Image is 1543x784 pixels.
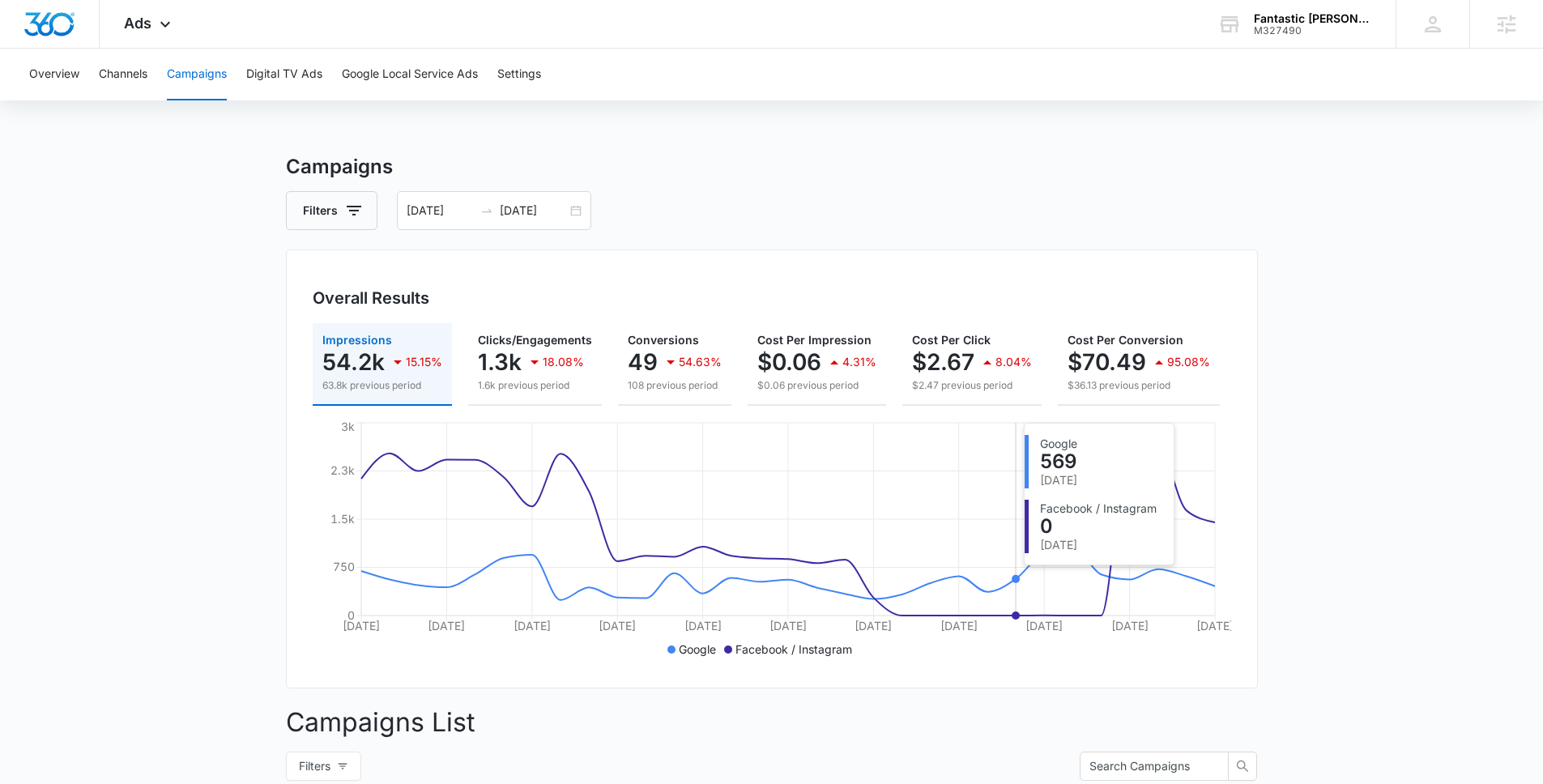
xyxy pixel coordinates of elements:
[478,378,592,393] p: 1.6k previous period
[679,356,722,368] p: 54.63%
[124,15,151,32] span: Ads
[679,641,716,658] p: Google
[757,378,876,393] p: $0.06 previous period
[684,619,721,633] tspan: [DATE]
[406,356,442,368] p: 15.15%
[286,752,361,781] button: Filters
[286,191,377,230] button: Filters
[912,349,974,375] p: $2.67
[735,641,852,658] p: Facebook / Instagram
[497,49,541,100] button: Settings
[543,356,584,368] p: 18.08%
[428,619,465,633] tspan: [DATE]
[29,49,79,100] button: Overview
[940,619,977,633] tspan: [DATE]
[322,378,442,393] p: 63.8k previous period
[478,349,522,375] p: 1.3k
[1068,378,1210,393] p: $36.13 previous period
[341,420,355,433] tspan: 3k
[855,619,892,633] tspan: [DATE]
[407,202,474,219] input: Start date
[628,349,658,375] p: 49
[286,152,1258,181] h3: Campaigns
[330,463,355,477] tspan: 2.3k
[1167,356,1210,368] p: 95.08%
[478,333,592,347] span: Clicks/Engagements
[347,608,355,622] tspan: 0
[1068,333,1183,347] span: Cost Per Conversion
[912,378,1032,393] p: $2.47 previous period
[628,378,722,393] p: 108 previous period
[1025,619,1063,633] tspan: [DATE]
[769,619,807,633] tspan: [DATE]
[1068,349,1146,375] p: $70.49
[995,356,1032,368] p: 8.04%
[299,757,330,775] span: Filters
[1196,619,1234,633] tspan: [DATE]
[757,349,821,375] p: $0.06
[313,286,429,310] h3: Overall Results
[1110,619,1148,633] tspan: [DATE]
[322,333,392,347] span: Impressions
[480,204,493,217] span: to
[480,204,493,217] span: swap-right
[342,49,478,100] button: Google Local Service Ads
[842,356,876,368] p: 4.31%
[343,619,380,633] tspan: [DATE]
[330,512,355,526] tspan: 1.5k
[599,619,636,633] tspan: [DATE]
[1229,760,1256,773] span: search
[246,49,322,100] button: Digital TV Ads
[628,333,699,347] span: Conversions
[500,202,567,219] input: End date
[1254,25,1372,36] div: account id
[333,560,355,573] tspan: 750
[99,49,147,100] button: Channels
[757,333,872,347] span: Cost Per Impression
[322,349,385,375] p: 54.2k
[513,619,550,633] tspan: [DATE]
[1089,757,1206,775] input: Search Campaigns
[286,703,1258,742] p: Campaigns List
[1254,12,1372,25] div: account name
[167,49,227,100] button: Campaigns
[912,333,991,347] span: Cost Per Click
[1228,752,1257,781] button: search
